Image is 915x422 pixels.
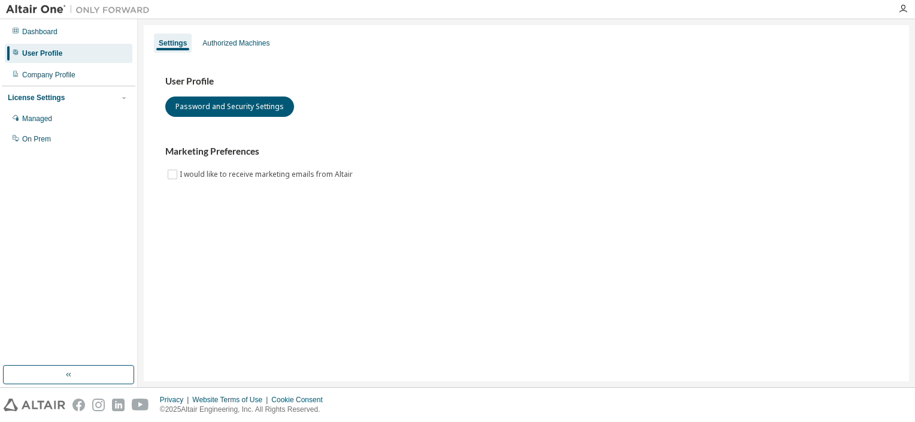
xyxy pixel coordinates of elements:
img: facebook.svg [72,399,85,411]
button: Password and Security Settings [165,97,294,117]
img: altair_logo.svg [4,399,65,411]
div: Cookie Consent [271,395,329,405]
div: Privacy [160,395,192,405]
div: On Prem [22,134,51,144]
h3: Marketing Preferences [165,146,887,158]
img: instagram.svg [92,399,105,411]
div: License Settings [8,93,65,103]
img: Altair One [6,4,156,16]
img: youtube.svg [132,399,149,411]
div: Dashboard [22,27,57,37]
div: Company Profile [22,70,75,80]
div: Managed [22,114,52,123]
label: I would like to receive marketing emails from Altair [180,167,355,182]
p: © 2025 Altair Engineering, Inc. All Rights Reserved. [160,405,330,415]
div: User Profile [22,49,62,58]
h3: User Profile [165,76,887,88]
div: Website Terms of Use [192,395,271,405]
img: linkedin.svg [112,399,125,411]
div: Authorized Machines [202,38,269,48]
div: Settings [159,38,187,48]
